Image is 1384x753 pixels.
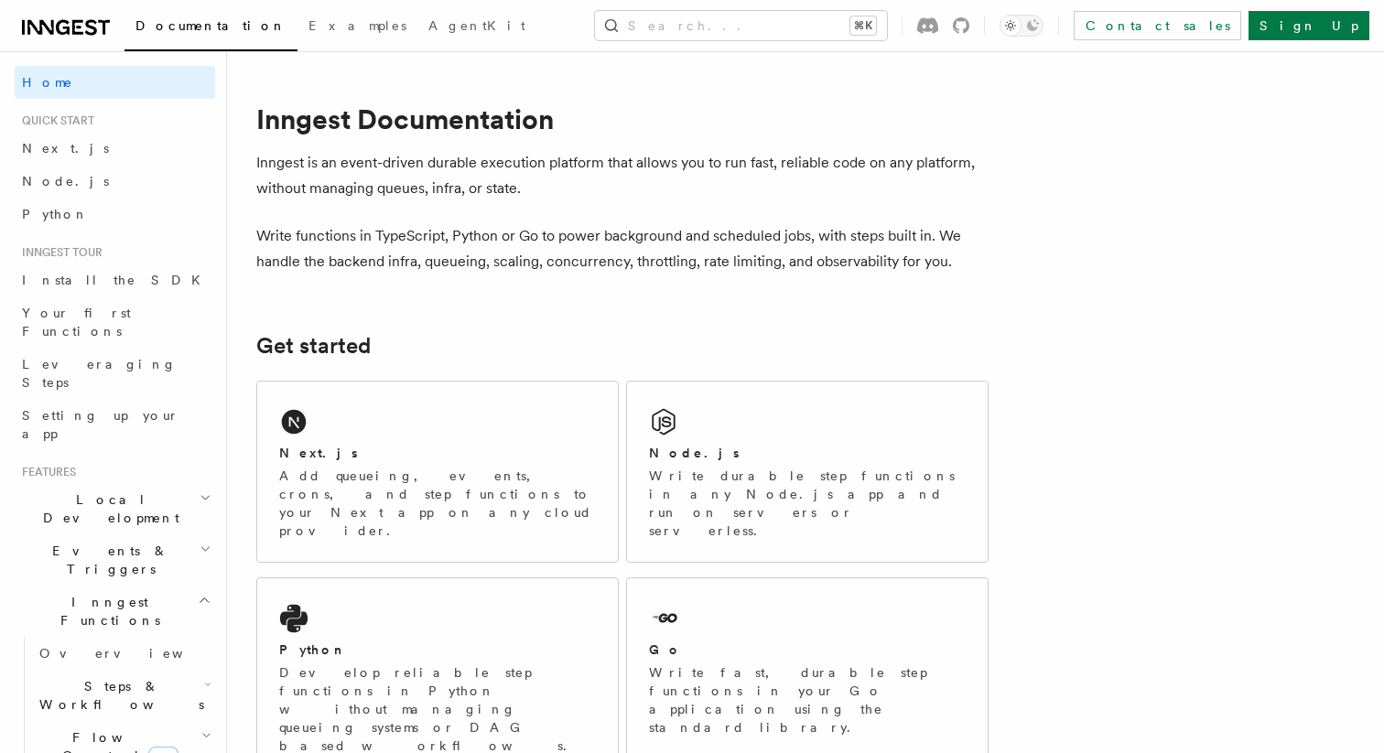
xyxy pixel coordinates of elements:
[124,5,297,51] a: Documentation
[22,357,177,390] span: Leveraging Steps
[32,677,204,714] span: Steps & Workflows
[15,490,200,527] span: Local Development
[15,165,215,198] a: Node.js
[428,18,525,33] span: AgentKit
[22,408,179,441] span: Setting up your app
[15,534,215,586] button: Events & Triggers
[1000,15,1043,37] button: Toggle dark mode
[649,467,966,540] p: Write durable step functions in any Node.js app and run on servers or serverless.
[649,640,682,659] h2: Go
[417,5,536,49] a: AgentKit
[626,381,989,563] a: Node.jsWrite durable step functions in any Node.js app and run on servers or serverless.
[256,381,619,563] a: Next.jsAdd queueing, events, crons, and step functions to your Next app on any cloud provider.
[15,542,200,578] span: Events & Triggers
[279,467,596,540] p: Add queueing, events, crons, and step functions to your Next app on any cloud provider.
[22,306,131,339] span: Your first Functions
[279,640,347,659] h2: Python
[22,141,109,156] span: Next.js
[595,11,887,40] button: Search...⌘K
[649,663,966,737] p: Write fast, durable step functions in your Go application using the standard library.
[256,102,989,135] h1: Inngest Documentation
[22,174,109,188] span: Node.js
[15,245,103,260] span: Inngest tour
[15,399,215,450] a: Setting up your app
[15,348,215,399] a: Leveraging Steps
[1249,11,1369,40] a: Sign Up
[22,73,73,91] span: Home
[297,5,417,49] a: Examples
[15,586,215,637] button: Inngest Functions
[22,207,89,221] span: Python
[15,483,215,534] button: Local Development
[15,113,94,128] span: Quick start
[850,16,876,35] kbd: ⌘K
[32,637,215,670] a: Overview
[32,670,215,721] button: Steps & Workflows
[15,66,215,99] a: Home
[15,296,215,348] a: Your first Functions
[15,132,215,165] a: Next.js
[39,646,228,661] span: Overview
[15,264,215,296] a: Install the SDK
[279,444,358,462] h2: Next.js
[1074,11,1241,40] a: Contact sales
[256,333,371,359] a: Get started
[15,593,198,629] span: Inngest Functions
[308,18,406,33] span: Examples
[15,198,215,231] a: Python
[15,465,76,479] span: Features
[256,150,989,201] p: Inngest is an event-driven durable execution platform that allows you to run fast, reliable code ...
[649,444,740,462] h2: Node.js
[256,223,989,274] p: Write functions in TypeScript, Python or Go to power background and scheduled jobs, with steps bu...
[22,273,211,287] span: Install the SDK
[135,18,287,33] span: Documentation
